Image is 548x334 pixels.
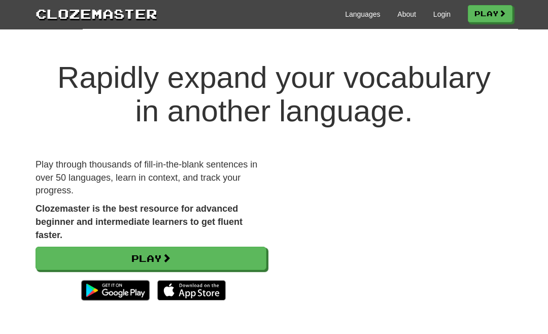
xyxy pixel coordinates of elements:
[468,5,512,22] a: Play
[345,9,380,19] a: Languages
[36,4,157,23] a: Clozemaster
[433,9,451,19] a: Login
[76,275,155,306] img: Get it on Google Play
[36,247,266,270] a: Play
[36,204,243,240] strong: Clozemaster is the best resource for advanced beginner and intermediate learners to get fluent fa...
[397,9,416,19] a: About
[36,158,266,197] p: Play through thousands of fill-in-the-blank sentences in over 50 languages, learn in context, and...
[157,280,226,300] img: Download_on_the_App_Store_Badge_US-UK_135x40-25178aeef6eb6b83b96f5f2d004eda3bffbb37122de64afbaef7...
